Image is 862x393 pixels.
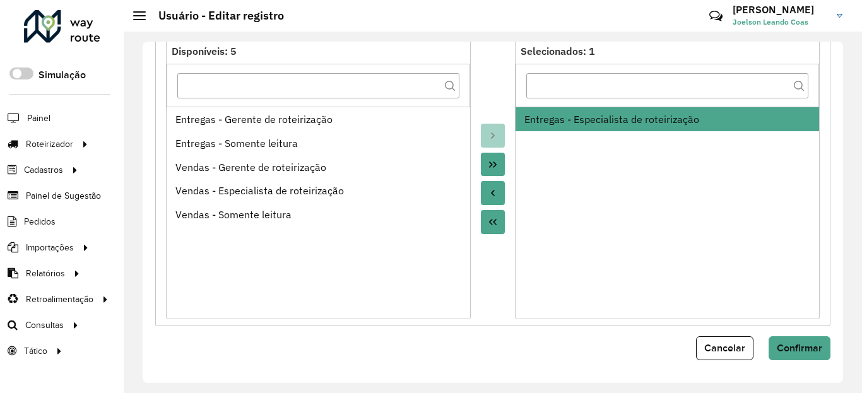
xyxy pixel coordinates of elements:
h3: [PERSON_NAME] [733,4,827,16]
div: Selecionados: 1 [521,44,814,59]
span: Joelson Leando Coas [733,16,827,28]
label: Simulação [38,67,86,83]
span: Consultas [25,319,64,332]
span: Confirmar [777,343,822,353]
div: Disponíveis: 5 [172,44,465,59]
span: Roteirizador [26,138,73,151]
span: Tático [24,344,47,358]
div: Entregas - Especialista de roteirização [524,112,811,127]
div: Vendas - Somente leitura [175,207,462,222]
div: Entregas - Gerente de roteirização [175,112,462,127]
span: Cancelar [704,343,745,353]
button: Move to Source [481,181,505,205]
div: Vendas - Especialista de roteirização [175,183,462,198]
button: Move All to Target [481,153,505,177]
div: Entregas - Somente leitura [175,136,462,151]
span: Importações [26,241,74,254]
span: Painel [27,112,50,125]
button: Move All to Source [481,210,505,234]
button: Confirmar [769,336,830,360]
div: Vendas - Gerente de roteirização [175,160,462,175]
h2: Usuário - Editar registro [146,9,284,23]
span: Retroalimentação [26,293,93,306]
span: Painel de Sugestão [26,189,101,202]
a: Contato Rápido [702,3,729,30]
span: Pedidos [24,215,56,228]
button: Cancelar [696,336,753,360]
span: Cadastros [24,163,63,177]
span: Relatórios [26,267,65,280]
